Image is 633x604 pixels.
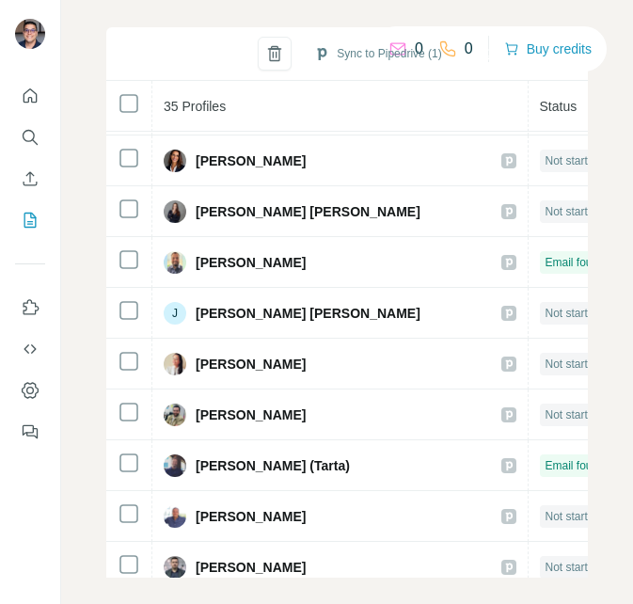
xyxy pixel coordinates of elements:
[196,151,306,170] span: [PERSON_NAME]
[546,356,601,373] span: Not started
[196,355,306,374] span: [PERSON_NAME]
[546,254,605,271] span: Email found
[301,40,454,68] button: Sync to Pipedrive (1)
[15,291,45,325] button: Use Surfe on LinkedIn
[164,150,186,172] img: Avatar
[164,99,226,114] span: 35 Profiles
[504,36,592,62] button: Buy credits
[164,353,186,375] img: Avatar
[465,38,473,60] p: 0
[196,304,420,323] span: [PERSON_NAME] [PERSON_NAME]
[164,302,186,325] div: J
[196,558,306,577] span: [PERSON_NAME]
[15,120,45,154] button: Search
[196,405,306,424] span: [PERSON_NAME]
[164,454,186,477] img: Avatar
[164,556,186,579] img: Avatar
[15,203,45,237] button: My lists
[15,79,45,113] button: Quick start
[546,203,601,220] span: Not started
[546,406,601,423] span: Not started
[164,251,186,274] img: Avatar
[15,374,45,407] button: Dashboard
[546,559,601,576] span: Not started
[540,99,578,114] span: Status
[15,332,45,366] button: Use Surfe API
[196,507,306,526] span: [PERSON_NAME]
[546,152,601,169] span: Not started
[546,305,601,322] span: Not started
[196,253,306,272] span: [PERSON_NAME]
[164,404,186,426] img: Avatar
[15,415,45,449] button: Feedback
[196,456,350,475] span: [PERSON_NAME] (Tarta)
[196,202,420,221] span: [PERSON_NAME] [PERSON_NAME]
[15,162,45,196] button: Enrich CSV
[164,505,186,528] img: Avatar
[164,200,186,223] img: Avatar
[546,457,605,474] span: Email found
[15,19,45,49] img: Avatar
[546,508,601,525] span: Not started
